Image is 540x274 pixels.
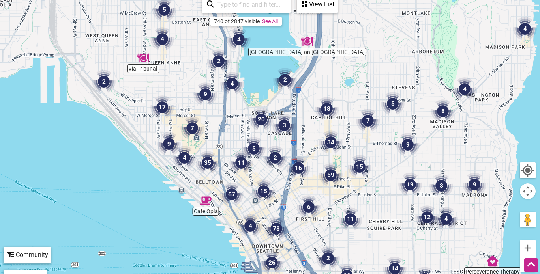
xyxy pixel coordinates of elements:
div: 9 [393,130,423,160]
div: 3 [426,171,456,201]
div: 19 [395,170,425,199]
div: 15 [249,176,279,206]
div: Scroll Back to Top [524,258,538,272]
div: 67 [217,179,247,209]
div: Filter by Community [4,247,51,263]
div: 740 of 2847 visible [214,18,260,24]
div: 9 [459,170,489,199]
a: See All [262,18,278,24]
div: 11 [226,148,256,178]
div: Siam on Eastlake [298,32,316,50]
div: 11 [336,204,366,234]
button: Your Location [520,162,536,178]
div: Community [4,248,50,263]
div: 12 [412,202,442,232]
div: 2 [313,243,343,273]
div: 7 [177,113,207,143]
div: 9 [154,129,184,159]
div: 35 [193,148,223,178]
div: 6 [294,192,324,222]
div: 4 [224,24,254,54]
div: 3 [269,110,299,140]
div: Cafe Opla [197,192,215,210]
div: 4 [431,204,461,234]
div: 5 [378,89,408,119]
div: 2 [204,46,234,76]
div: 2 [89,67,119,97]
div: 18 [312,94,342,124]
div: 4 [450,74,480,104]
div: 20 [246,104,276,134]
div: 16 [283,153,313,183]
div: Via Tribunali [134,49,152,67]
div: 7 [353,106,383,136]
div: 15 [345,152,375,182]
button: Zoom out [520,256,536,272]
div: 2 [260,143,290,173]
div: 59 [316,160,346,190]
div: 4 [217,69,247,99]
div: 17 [147,92,177,122]
button: Map camera controls [520,183,536,199]
button: Zoom in [520,240,536,256]
div: 5 [239,134,269,164]
div: 9 [190,79,220,109]
div: 34 [316,127,346,157]
div: 2 [270,65,300,95]
button: Drag Pegman onto the map to open Street View [520,212,536,227]
div: 4 [147,24,177,54]
div: Perseverance Therapy [484,252,502,270]
div: 78 [261,214,291,244]
div: 8 [428,96,458,126]
div: 4 [235,211,265,241]
div: 4 [510,14,540,44]
div: 4 [169,143,199,173]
